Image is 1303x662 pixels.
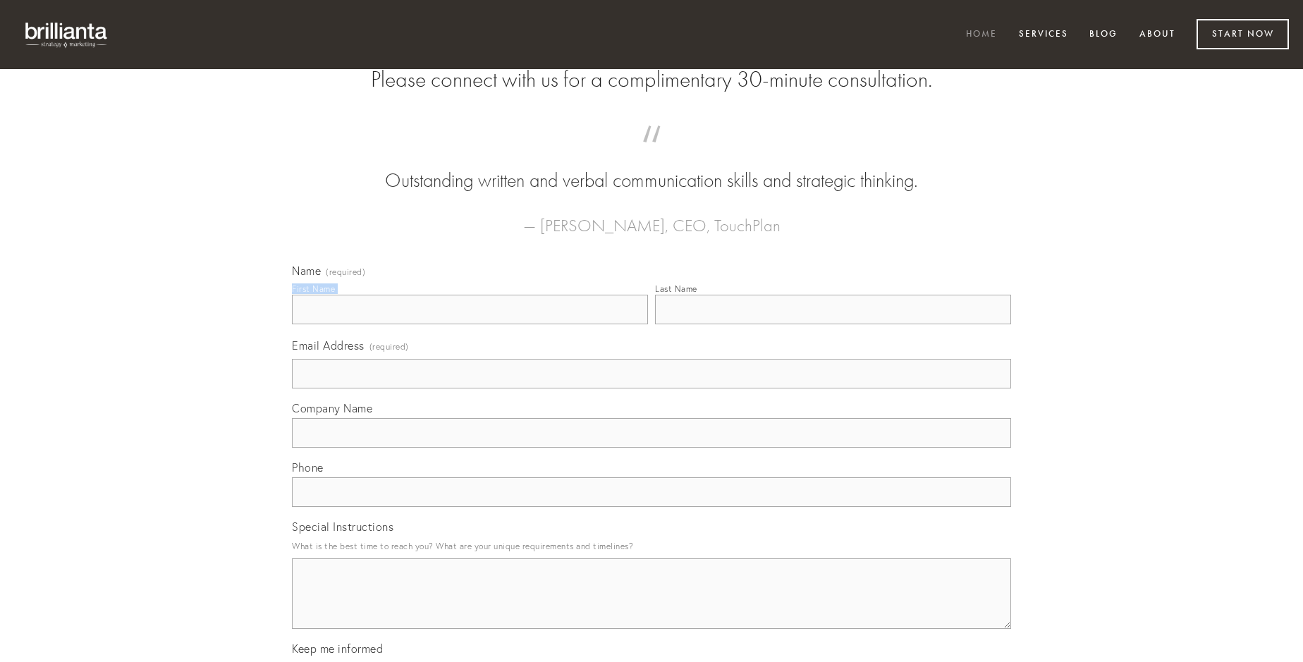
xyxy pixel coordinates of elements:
[1080,23,1127,47] a: Blog
[292,264,321,278] span: Name
[292,460,324,474] span: Phone
[314,195,989,240] figcaption: — [PERSON_NAME], CEO, TouchPlan
[1197,19,1289,49] a: Start Now
[292,338,365,353] span: Email Address
[292,283,335,294] div: First Name
[292,401,372,415] span: Company Name
[14,14,120,55] img: brillianta - research, strategy, marketing
[1010,23,1077,47] a: Services
[1130,23,1185,47] a: About
[369,337,409,356] span: (required)
[957,23,1006,47] a: Home
[314,140,989,195] blockquote: Outstanding written and verbal communication skills and strategic thinking.
[292,66,1011,93] h2: Please connect with us for a complimentary 30-minute consultation.
[655,283,697,294] div: Last Name
[314,140,989,167] span: “
[292,642,383,656] span: Keep me informed
[292,520,393,534] span: Special Instructions
[326,268,365,276] span: (required)
[292,537,1011,556] p: What is the best time to reach you? What are your unique requirements and timelines?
